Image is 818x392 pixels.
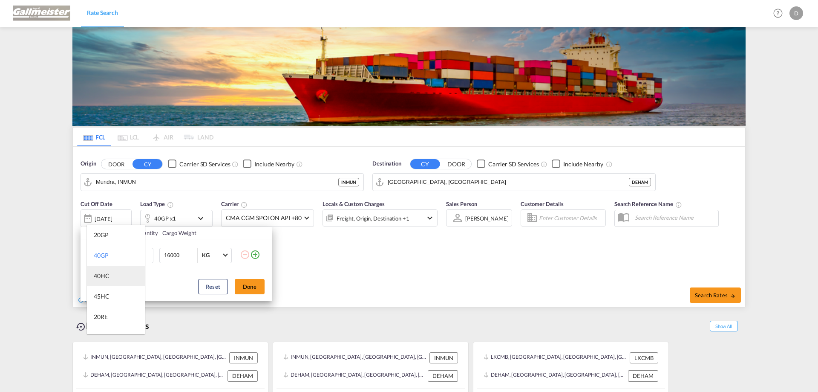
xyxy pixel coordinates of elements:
[94,292,109,301] div: 45HC
[94,333,108,342] div: 40RE
[94,251,109,260] div: 40GP
[94,313,108,321] div: 20RE
[94,231,109,239] div: 20GP
[94,272,109,280] div: 40HC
